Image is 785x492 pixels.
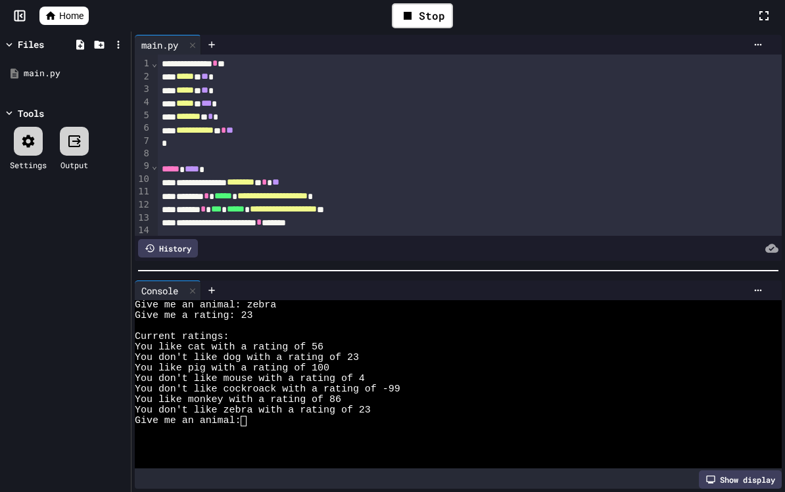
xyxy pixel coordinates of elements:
[135,280,201,300] div: Console
[135,384,400,395] span: You don't like cockroack with a rating of -99
[730,439,772,479] iframe: chat widget
[699,470,782,489] div: Show display
[138,239,198,257] div: History
[135,109,151,122] div: 5
[10,159,47,171] div: Settings
[676,382,772,438] iframe: chat widget
[135,405,371,416] span: You don't like zebra with a rating of 23
[135,135,151,147] div: 7
[135,173,151,186] div: 10
[135,147,151,160] div: 8
[135,416,241,426] span: Give me an animal:
[135,224,151,236] div: 14
[151,58,158,68] span: Fold line
[135,342,323,353] span: You like cat with a rating of 56
[392,3,453,28] div: Stop
[135,395,341,405] span: You like monkey with a rating of 86
[135,185,151,198] div: 11
[59,9,83,22] span: Home
[151,160,158,171] span: Fold line
[135,374,365,384] span: You don't like mouse with a rating of 4
[135,363,329,374] span: You like pig with a rating of 100
[135,96,151,109] div: 4
[135,284,185,298] div: Console
[135,198,151,212] div: 12
[135,122,151,135] div: 6
[135,332,229,342] span: Current ratings:
[135,311,252,321] span: Give me a rating: 23
[135,57,151,70] div: 1
[135,353,359,363] span: You don't like dog with a rating of 23
[135,70,151,83] div: 2
[135,212,151,225] div: 13
[18,106,44,120] div: Tools
[135,35,201,55] div: main.py
[24,67,126,80] div: main.py
[18,37,44,51] div: Files
[135,160,151,173] div: 9
[135,38,185,52] div: main.py
[39,7,89,25] a: Home
[135,83,151,96] div: 3
[135,300,276,311] span: Give me an animal: zebra
[60,159,88,171] div: Output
